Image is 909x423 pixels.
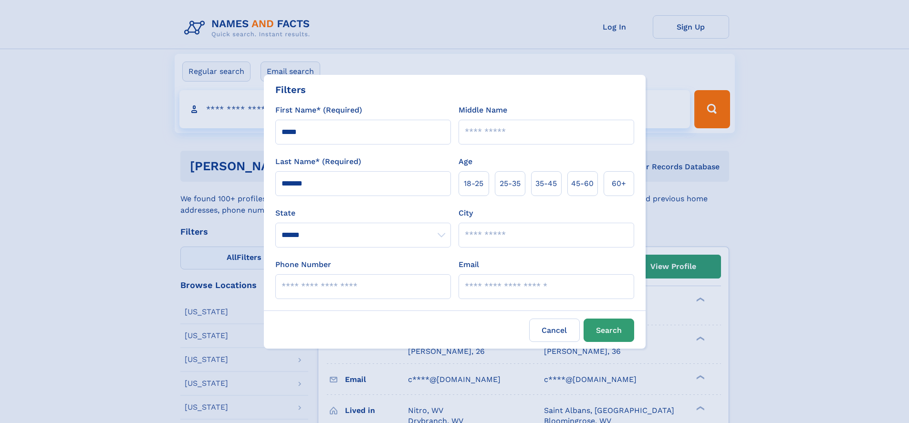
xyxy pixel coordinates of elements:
span: 35‑45 [535,178,557,189]
span: 60+ [612,178,626,189]
span: 45‑60 [571,178,594,189]
button: Search [584,319,634,342]
label: Email [459,259,479,270]
span: 25‑35 [500,178,521,189]
div: Filters [275,83,306,97]
label: State [275,207,451,219]
label: Cancel [529,319,580,342]
label: First Name* (Required) [275,104,362,116]
label: City [459,207,473,219]
span: 18‑25 [464,178,483,189]
label: Middle Name [459,104,507,116]
label: Phone Number [275,259,331,270]
label: Age [459,156,472,167]
label: Last Name* (Required) [275,156,361,167]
